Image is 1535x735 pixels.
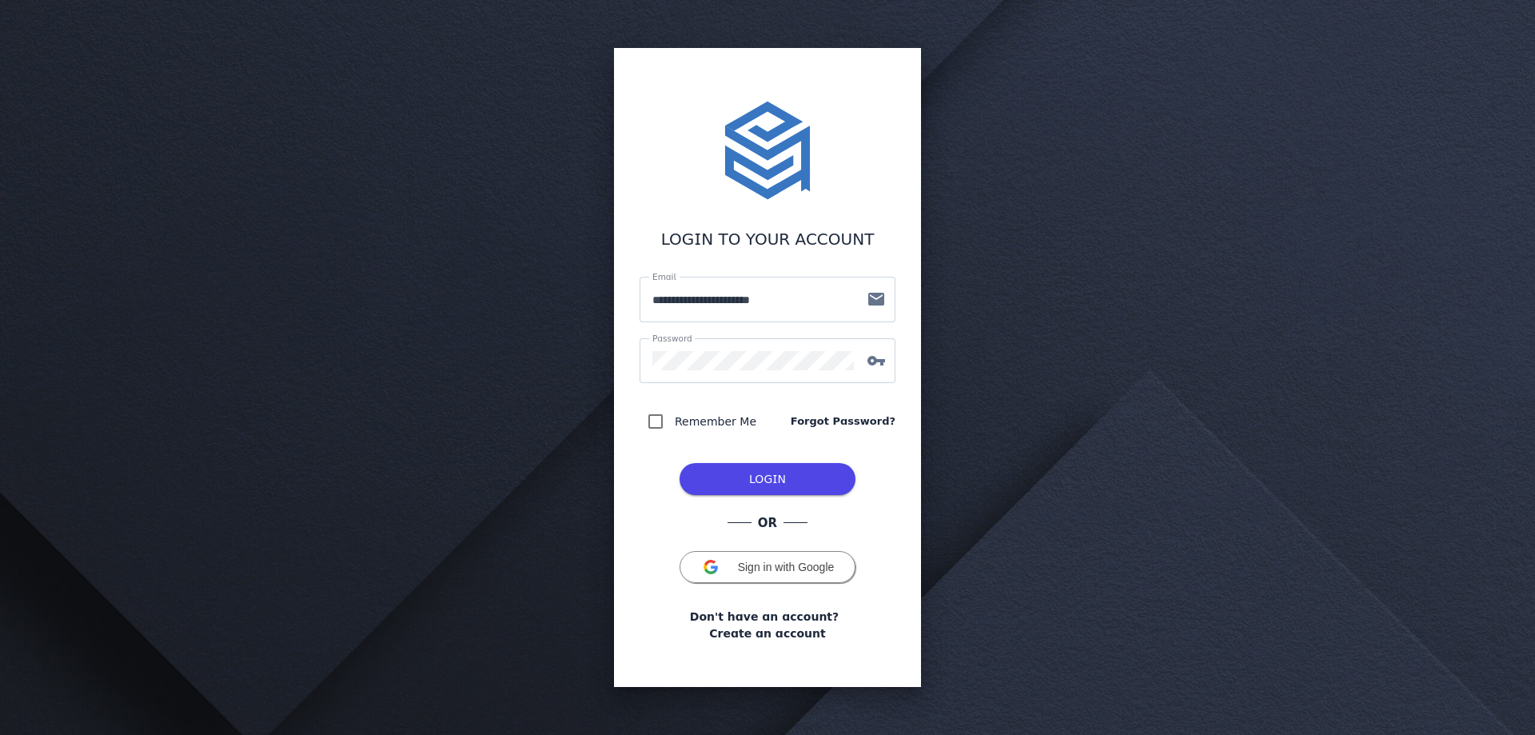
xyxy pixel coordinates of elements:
a: Forgot Password? [791,413,895,429]
span: OR [752,514,783,533]
mat-label: Email [652,272,676,282]
span: Sign in with Google [738,561,835,573]
mat-label: Password [652,334,692,343]
a: Create an account [709,625,825,642]
label: Remember Me [672,412,756,431]
div: LOGIN TO YOUR ACCOUNT [640,227,895,251]
button: LOG IN [680,463,855,495]
img: stacktome.svg [716,99,819,202]
span: Don't have an account? [690,609,839,625]
span: LOGIN [749,473,786,485]
mat-icon: vpn_key [857,351,895,370]
button: Sign in with Google [680,551,855,583]
mat-icon: mail [857,290,895,309]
